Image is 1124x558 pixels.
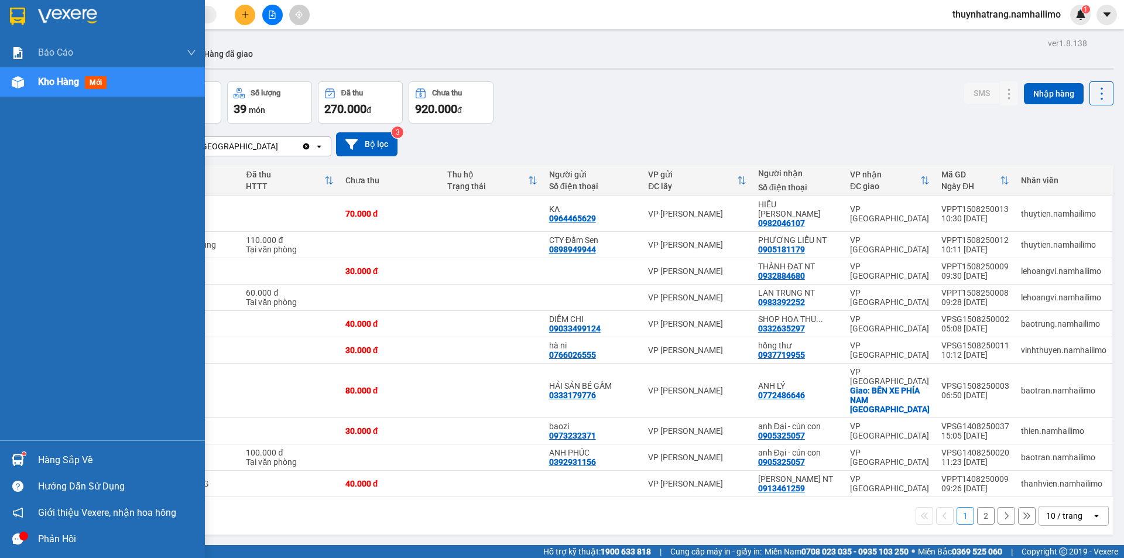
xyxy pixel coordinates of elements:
[1021,176,1106,185] div: Nhân viên
[549,204,636,214] div: KA
[941,245,1009,254] div: 10:11 [DATE]
[12,76,24,88] img: warehouse-icon
[648,209,746,218] div: VP [PERSON_NAME]
[12,47,24,59] img: solution-icon
[137,11,165,23] span: Nhận:
[447,182,528,191] div: Trạng thái
[289,5,310,25] button: aim
[366,105,371,115] span: đ
[964,83,999,104] button: SMS
[249,105,265,115] span: món
[941,448,1009,457] div: VPSG1408250020
[246,245,333,254] div: Tại văn phòng
[10,8,25,25] img: logo-vxr
[850,235,930,254] div: VP [GEOGRAPHIC_DATA]
[758,297,805,307] div: 0983392252
[549,324,601,333] div: 09033499124
[246,182,324,191] div: HTTT
[758,324,805,333] div: 0332635297
[758,381,838,391] div: ANH LÝ
[240,165,339,196] th: Toggle SortBy
[549,457,596,467] div: 0392931156
[187,48,196,57] span: down
[601,547,651,556] strong: 1900 633 818
[1021,386,1106,395] div: baotran.namhailimo
[38,76,79,87] span: Kho hàng
[187,141,278,152] div: VP [GEOGRAPHIC_DATA]
[246,457,333,467] div: Tại văn phòng
[234,102,246,116] span: 39
[268,11,276,19] span: file-add
[345,319,436,328] div: 40.000 đ
[1021,426,1106,436] div: thien.namhailimo
[246,448,333,457] div: 100.000 đ
[941,350,1009,360] div: 10:12 [DATE]
[957,507,974,525] button: 1
[1021,319,1106,328] div: baotrung.namhailimo
[246,170,324,179] div: Đã thu
[194,40,262,68] button: Hàng đã giao
[22,452,26,456] sup: 1
[941,457,1009,467] div: 11:23 [DATE]
[935,165,1015,196] th: Toggle SortBy
[941,484,1009,493] div: 09:26 [DATE]
[85,76,107,89] span: mới
[977,507,995,525] button: 2
[318,81,403,124] button: Đã thu270.000đ
[850,204,930,223] div: VP [GEOGRAPHIC_DATA]
[850,422,930,440] div: VP [GEOGRAPHIC_DATA]
[758,200,838,218] div: HIẾU NGUYỄN NT
[1021,479,1106,488] div: thanhvien.namhailimo
[758,235,838,245] div: PHƯƠNG LIỄU NT
[850,448,930,467] div: VP [GEOGRAPHIC_DATA]
[648,319,746,328] div: VP [PERSON_NAME]
[850,386,930,414] div: Giao: BẾN XE PHÍA NAM NHA TRANG
[648,345,746,355] div: VP [PERSON_NAME]
[670,545,762,558] span: Cung cấp máy in - giấy in:
[758,448,838,457] div: anh Đại - cún con
[345,266,436,276] div: 30.000 đ
[1092,511,1101,521] svg: open
[648,170,737,179] div: VP gửi
[941,391,1009,400] div: 06:50 [DATE]
[549,341,636,350] div: hà ni
[251,89,280,97] div: Số lượng
[457,105,462,115] span: đ
[345,209,436,218] div: 70.000 đ
[10,52,129,69] div: 0905989870
[137,38,231,52] div: CTY Đầm Sen
[941,170,1000,179] div: Mã GD
[246,235,333,245] div: 110.000 đ
[941,474,1009,484] div: VPPT1408250009
[642,165,752,196] th: Toggle SortBy
[1021,345,1106,355] div: vinhthuyen.namhailimo
[911,549,915,554] span: ⚪️
[415,102,457,116] span: 920.000
[262,5,283,25] button: file-add
[648,386,746,395] div: VP [PERSON_NAME]
[1059,547,1067,556] span: copyright
[246,297,333,307] div: Tại văn phòng
[850,182,920,191] div: ĐC giao
[392,126,403,138] sup: 3
[758,341,838,350] div: hồng thư
[1021,453,1106,462] div: baotran.namhailimo
[850,314,930,333] div: VP [GEOGRAPHIC_DATA]
[941,422,1009,431] div: VPSG1408250037
[850,341,930,360] div: VP [GEOGRAPHIC_DATA]
[850,367,930,386] div: VP [GEOGRAPHIC_DATA]
[1021,240,1106,249] div: thuytien.namhailimo
[1082,5,1090,13] sup: 1
[549,214,596,223] div: 0964465629
[758,350,805,360] div: 0937719955
[12,454,24,466] img: warehouse-icon
[10,38,129,52] div: PHƯƠNG THẢO NT
[1048,37,1087,50] div: ver 1.8.138
[345,426,436,436] div: 30.000 đ
[1011,545,1013,558] span: |
[1084,5,1088,13] span: 1
[1075,9,1086,20] img: icon-new-feature
[941,324,1009,333] div: 05:08 [DATE]
[38,478,196,495] div: Hướng dẫn sử dụng
[850,474,930,493] div: VP [GEOGRAPHIC_DATA]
